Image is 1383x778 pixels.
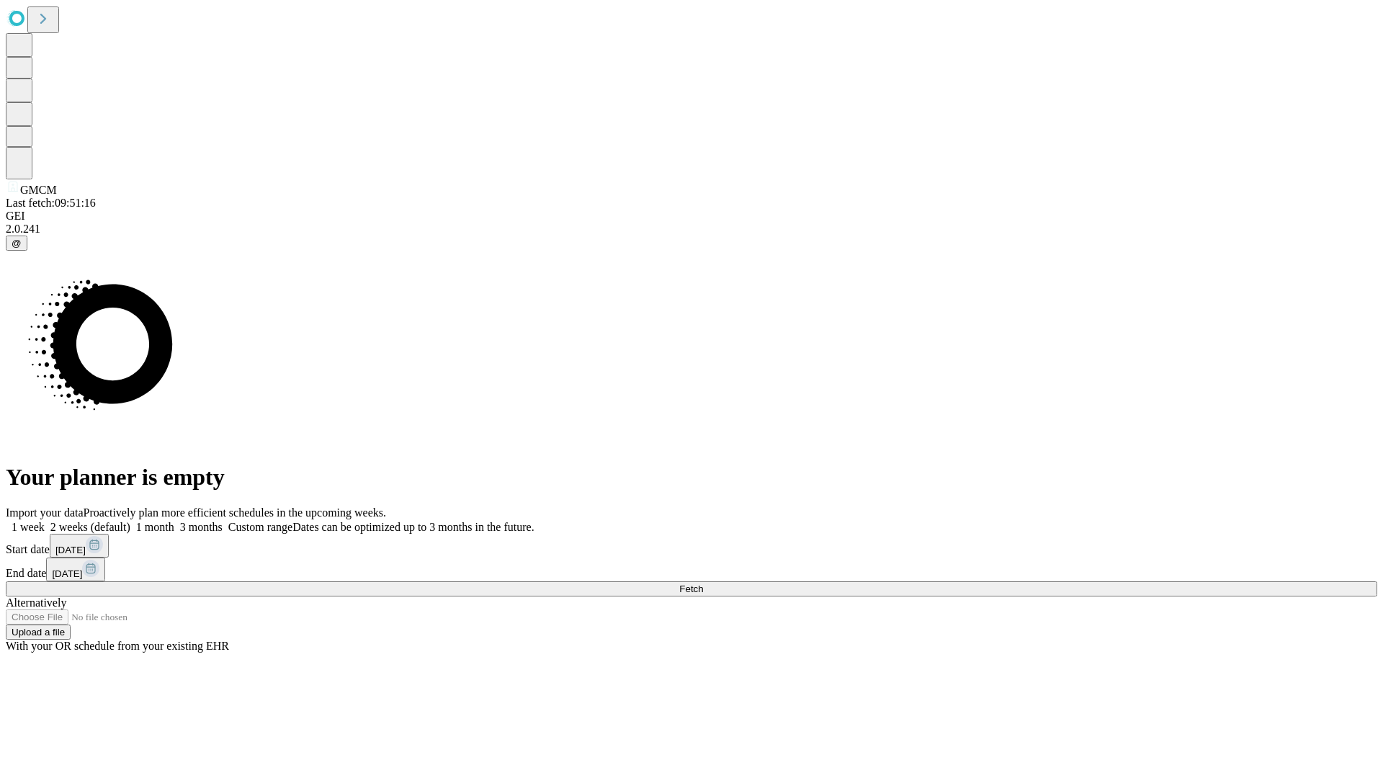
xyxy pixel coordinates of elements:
[6,464,1377,491] h1: Your planner is empty
[12,521,45,533] span: 1 week
[6,236,27,251] button: @
[679,583,703,594] span: Fetch
[50,534,109,558] button: [DATE]
[52,568,82,579] span: [DATE]
[6,210,1377,223] div: GEI
[136,521,174,533] span: 1 month
[292,521,534,533] span: Dates can be optimized up to 3 months in the future.
[55,545,86,555] span: [DATE]
[180,521,223,533] span: 3 months
[46,558,105,581] button: [DATE]
[6,223,1377,236] div: 2.0.241
[6,596,66,609] span: Alternatively
[6,640,229,652] span: With your OR schedule from your existing EHR
[12,238,22,249] span: @
[6,625,71,640] button: Upload a file
[20,184,57,196] span: GMCM
[6,581,1377,596] button: Fetch
[6,197,96,209] span: Last fetch: 09:51:16
[6,506,84,519] span: Import your data
[228,521,292,533] span: Custom range
[6,534,1377,558] div: Start date
[50,521,130,533] span: 2 weeks (default)
[84,506,386,519] span: Proactively plan more efficient schedules in the upcoming weeks.
[6,558,1377,581] div: End date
